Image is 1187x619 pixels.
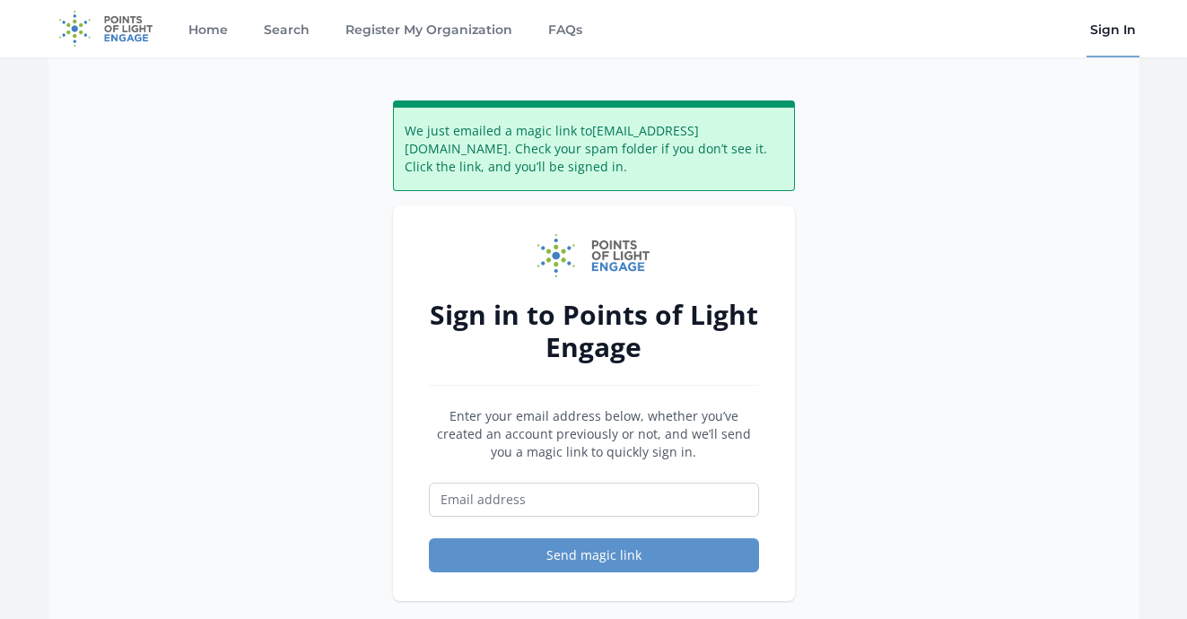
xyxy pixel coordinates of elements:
h2: Sign in to Points of Light Engage [429,299,759,363]
img: Points of Light Engage logo [537,234,650,277]
p: Enter your email address below, whether you’ve created an account previously or not, and we’ll se... [429,407,759,461]
button: Send magic link [429,538,759,572]
div: We just emailed a magic link to [EMAIL_ADDRESS][DOMAIN_NAME] . Check your spam folder if you don’... [393,100,795,191]
input: Email address [429,483,759,517]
